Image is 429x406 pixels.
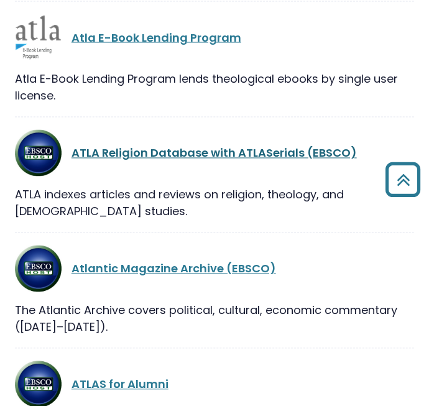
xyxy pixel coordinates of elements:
div: The Atlantic Archive covers political, cultural, economic commentary ([DATE]–[DATE]). [15,302,414,336]
a: Back to Top [381,168,426,191]
div: ATLA indexes articles and reviews on religion, theology, and [DEMOGRAPHIC_DATA] studies. [15,187,414,220]
a: Atla E-Book Lending Program [71,30,241,45]
a: ATLAS for Alumni [71,377,168,392]
div: Atla E-Book Lending Program lends theological ebooks by single user license. [15,71,414,104]
a: Atlantic Magazine Archive (EBSCO) [71,261,276,277]
a: ATLA Religion Database with ATLASerials (EBSCO) [71,145,357,161]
